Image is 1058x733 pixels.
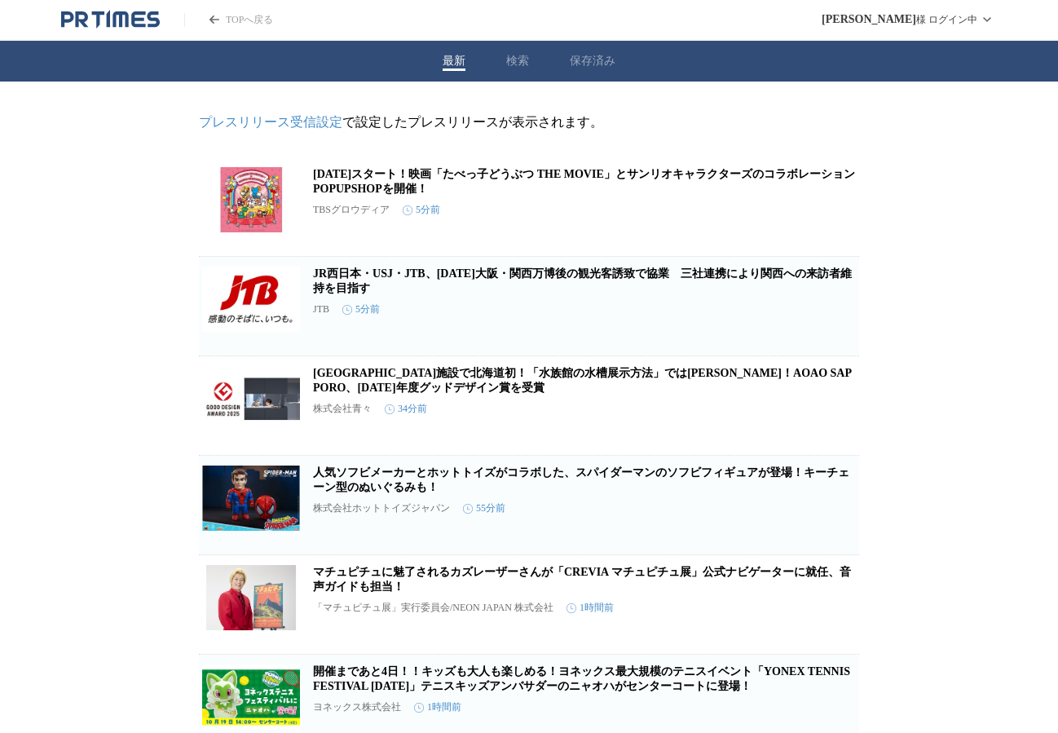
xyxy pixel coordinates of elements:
img: 10月31日スタート！映画「たべっ子どうぶつ THE MOVIE」とサンリオキャラクターズのコラボレーションPOPUPSHOPを開催！ [202,167,300,232]
a: プレスリリース受信設定 [199,115,342,129]
a: JR西日本・USJ・JTB、[DATE]大阪・関西万博後の観光客誘致で協業 三社連携により関西への来訪者維持を目指す [313,267,852,294]
button: 保存済み [570,54,615,68]
img: 動物園水族館施設で北海道初！「水族館の水槽展示方法」では日本初！AOAO SAPPORO、2025年度グッドデザイン賞を受賞 [202,366,300,431]
img: 開催まであと4日！！キッズも大人も楽しめる！ヨネックス最大規模のテニスイベント「YONEX TENNIS FESTIVAL 2025」テニスキッズアンバサダーのニャオハがセンターコートに登場！ [202,665,300,730]
a: PR TIMESのトップページはこちら [184,13,273,27]
p: JTB [313,303,329,316]
img: マチュピチュに魅了されるカズレーザーさんが「CREVIA マチュピチュ展」公式ナビゲーターに就任、音声ガイドも担当！ [202,565,300,630]
img: JR西日本・USJ・JTB、2025年大阪・関西万博後の観光客誘致で協業 三社連携により関西への来訪者維持を目指す [202,267,300,332]
p: 「マチュピチュ展」実行委員会/NEON JAPAN 株式会社 [313,601,553,615]
time: 1時間前 [566,601,614,615]
p: 株式会社青々 [313,402,372,416]
a: [DATE]スタート！映画「たべっ子どうぶつ THE MOVIE」とサンリオキャラクターズのコラボレーションPOPUPSHOPを開催！ [313,168,855,195]
time: 1時間前 [414,700,461,714]
a: 開催まであと4日！！キッズも大人も楽しめる！ヨネックス最大規模のテニスイベント「YONEX TENNIS FESTIVAL [DATE]」テニスキッズアンバサダーのニャオハがセンターコートに登場！ [313,665,850,692]
p: TBSグロウディア [313,203,390,217]
button: 最新 [443,54,465,68]
img: 人気ソフビメーカーとホットトイズがコラボした、スパイダーマンのソフビフィギュアが登場！キーチェーン型のぬいぐるみも！ [202,466,300,531]
time: 5分前 [342,302,380,316]
a: 人気ソフビメーカーとホットトイズがコラボした、スパイダーマンのソフビフィギュアが登場！キーチェーン型のぬいぐるみも！ [313,466,849,493]
p: で設定したプレスリリースが表示されます。 [199,114,859,131]
a: マチュピチュに魅了されるカズレーザーさんが「CREVIA マチュピチュ展」公式ナビゲーターに就任、音声ガイドも担当！ [313,566,851,593]
time: 34分前 [385,402,427,416]
time: 5分前 [403,203,440,217]
a: PR TIMESのトップページはこちら [61,10,160,29]
a: [GEOGRAPHIC_DATA]施設で北海道初！「水族館の水槽展示方法」では[PERSON_NAME]！AOAO SAPPORO、[DATE]年度グッドデザイン賞を受賞 [313,367,852,394]
p: ヨネックス株式会社 [313,700,401,714]
span: [PERSON_NAME] [822,13,916,26]
p: 株式会社ホットトイズジャパン [313,501,450,515]
time: 55分前 [463,501,505,515]
button: 検索 [506,54,529,68]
